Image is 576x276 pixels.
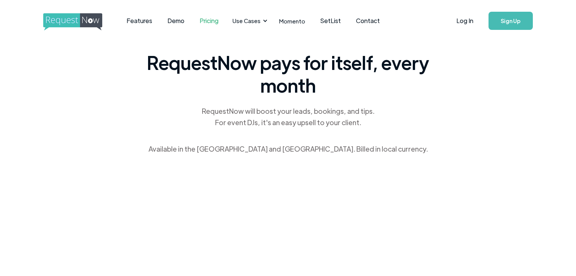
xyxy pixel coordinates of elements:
a: home [43,13,100,28]
a: Log In [449,8,481,34]
a: Contact [348,9,387,33]
img: requestnow logo [43,13,116,31]
div: Use Cases [228,9,270,33]
a: Sign Up [489,12,533,30]
div: RequestNow will boost your leads, bookings, and tips. For event DJs, it's an easy upsell to your ... [201,105,375,128]
div: Available in the [GEOGRAPHIC_DATA] and [GEOGRAPHIC_DATA]. Billed in local currency. [148,143,428,155]
div: Use Cases [233,17,261,25]
a: Features [119,9,160,33]
a: Momento [272,10,313,32]
a: Pricing [192,9,226,33]
a: Demo [160,9,192,33]
span: RequestNow pays for itself, every month [144,51,432,96]
a: SetList [313,9,348,33]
